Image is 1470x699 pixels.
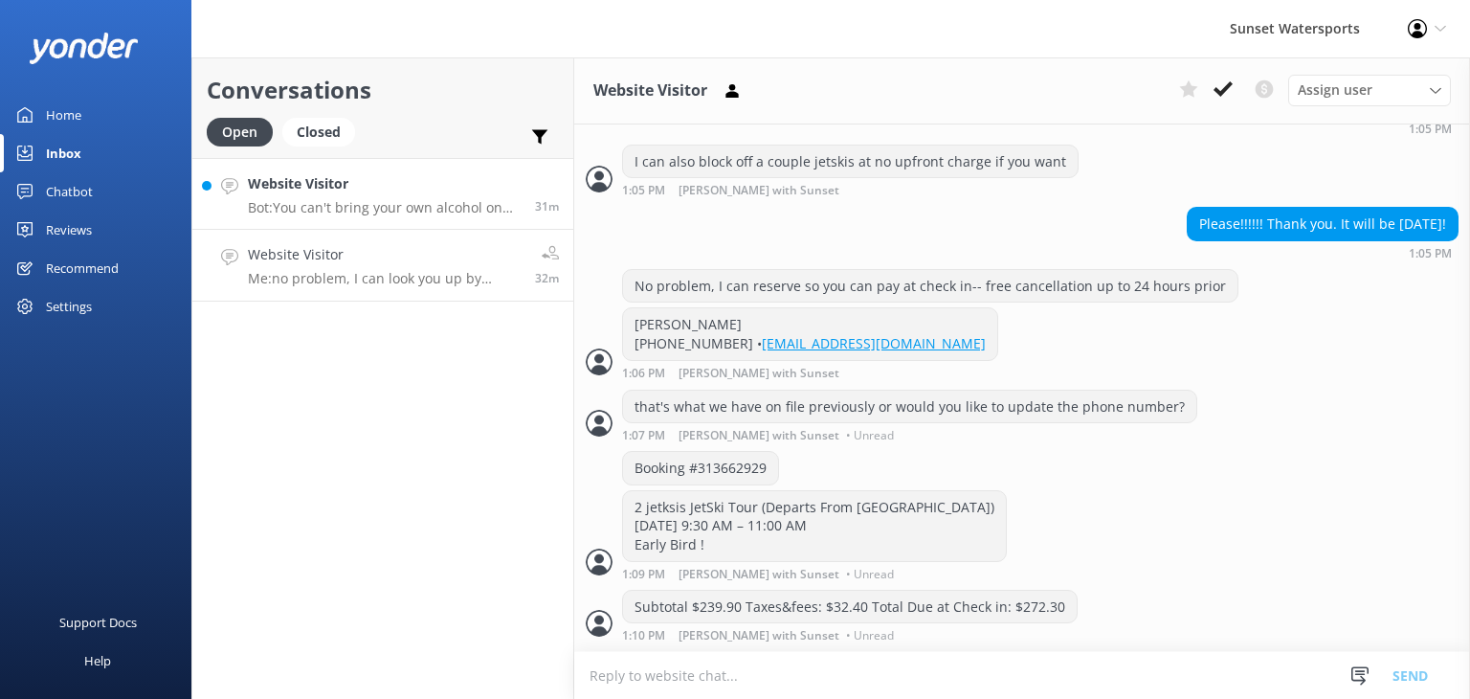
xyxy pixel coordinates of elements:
[248,270,521,287] p: Me: no problem, I can look you up by phone or email also to see if we have it
[46,96,81,134] div: Home
[1409,124,1452,135] strong: 1:05 PM
[1188,208,1458,240] div: Please!!!!!! Thank you. It will be [DATE]!
[623,146,1078,178] div: I can also block off a couple jetskis at no upfront charge if you want
[207,121,282,142] a: Open
[623,452,778,485] div: Booking #313662929
[622,366,998,380] div: Sep 25 2025 12:06pm (UTC -05:00) America/Cancun
[1298,79,1372,101] span: Assign user
[1288,75,1451,105] div: Assign User
[846,630,894,642] span: • Unread
[84,642,111,680] div: Help
[46,211,92,249] div: Reviews
[762,334,986,352] a: [EMAIL_ADDRESS][DOMAIN_NAME]
[623,591,1077,623] div: Subtotal $239.90 Taxes&fees: $32.40 Total Due at Check in: $272.30
[282,121,365,142] a: Closed
[622,430,665,441] strong: 1:07 PM
[679,368,839,380] span: [PERSON_NAME] with Sunset
[623,308,997,359] div: [PERSON_NAME] [PHONE_NUMBER] •
[622,368,665,380] strong: 1:06 PM
[535,198,559,214] span: Sep 25 2025 12:02pm (UTC -05:00) America/Cancun
[282,118,355,147] div: Closed
[59,603,137,642] div: Support Docs
[46,287,92,326] div: Settings
[679,630,839,642] span: [PERSON_NAME] with Sunset
[207,72,559,108] h2: Conversations
[622,630,665,642] strong: 1:10 PM
[192,230,573,302] a: Website VisitorMe:no problem, I can look you up by phone or email also to see if we have it32m
[623,491,1006,561] div: 2 jetksis JetSki Tour (Departs From [GEOGRAPHIC_DATA]) [DATE] 9:30 AM – 11:00 AM Early Bird !
[46,134,81,172] div: Inbox
[622,428,1197,441] div: Sep 25 2025 12:07pm (UTC -05:00) America/Cancun
[248,199,521,216] p: Bot: You can't bring your own alcohol on our public trips, but if you've rented one of our rental...
[623,270,1237,303] div: No problem, I can reserve so you can pay at check in-- free cancellation up to 24 hours prior
[535,270,559,286] span: Sep 25 2025 12:00pm (UTC -05:00) America/Cancun
[846,569,894,580] span: • Unread
[679,569,839,580] span: [PERSON_NAME] with Sunset
[679,185,839,197] span: [PERSON_NAME] with Sunset
[623,391,1196,423] div: that's what we have on file previously or would you like to update the phone number?
[1348,122,1459,135] div: Sep 25 2025 12:05pm (UTC -05:00) America/Cancun
[46,172,93,211] div: Chatbot
[622,569,665,580] strong: 1:09 PM
[622,567,1007,580] div: Sep 25 2025 12:09pm (UTC -05:00) America/Cancun
[1409,248,1452,259] strong: 1:05 PM
[29,33,139,64] img: yonder-white-logo.png
[622,628,1078,642] div: Sep 25 2025 12:10pm (UTC -05:00) America/Cancun
[679,430,839,441] span: [PERSON_NAME] with Sunset
[846,430,894,441] span: • Unread
[593,79,707,103] h3: Website Visitor
[192,158,573,230] a: Website VisitorBot:You can't bring your own alcohol on our public trips, but if you've rented one...
[622,185,665,197] strong: 1:05 PM
[248,173,521,194] h4: Website Visitor
[622,183,1079,197] div: Sep 25 2025 12:05pm (UTC -05:00) America/Cancun
[46,249,119,287] div: Recommend
[248,244,521,265] h4: Website Visitor
[1187,246,1459,259] div: Sep 25 2025 12:05pm (UTC -05:00) America/Cancun
[207,118,273,147] div: Open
